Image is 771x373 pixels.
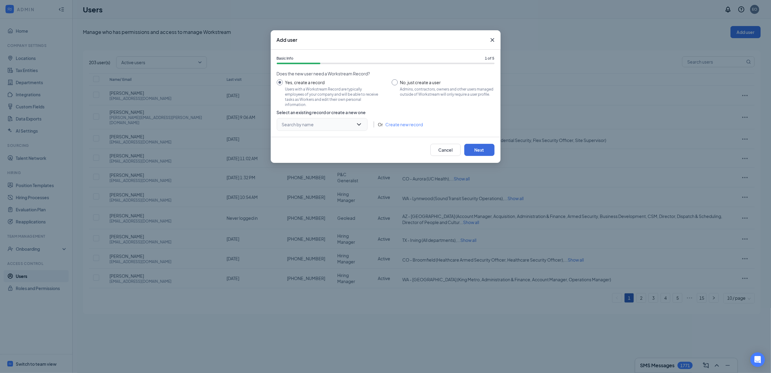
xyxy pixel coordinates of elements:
button: Cancel [430,144,461,156]
span: Basic Info [277,56,294,61]
span: Does the new user need a Workstream Record? [277,70,495,77]
button: Next [464,144,495,156]
svg: Cross [489,36,496,44]
h3: Add user [277,37,298,43]
a: Create new record [386,121,423,128]
span: Or [378,121,383,128]
span: 1 of 5 [485,56,495,61]
span: Select an existing record or create a new one [277,109,495,116]
button: Close [484,30,501,50]
div: Open Intercom Messenger [750,352,765,367]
